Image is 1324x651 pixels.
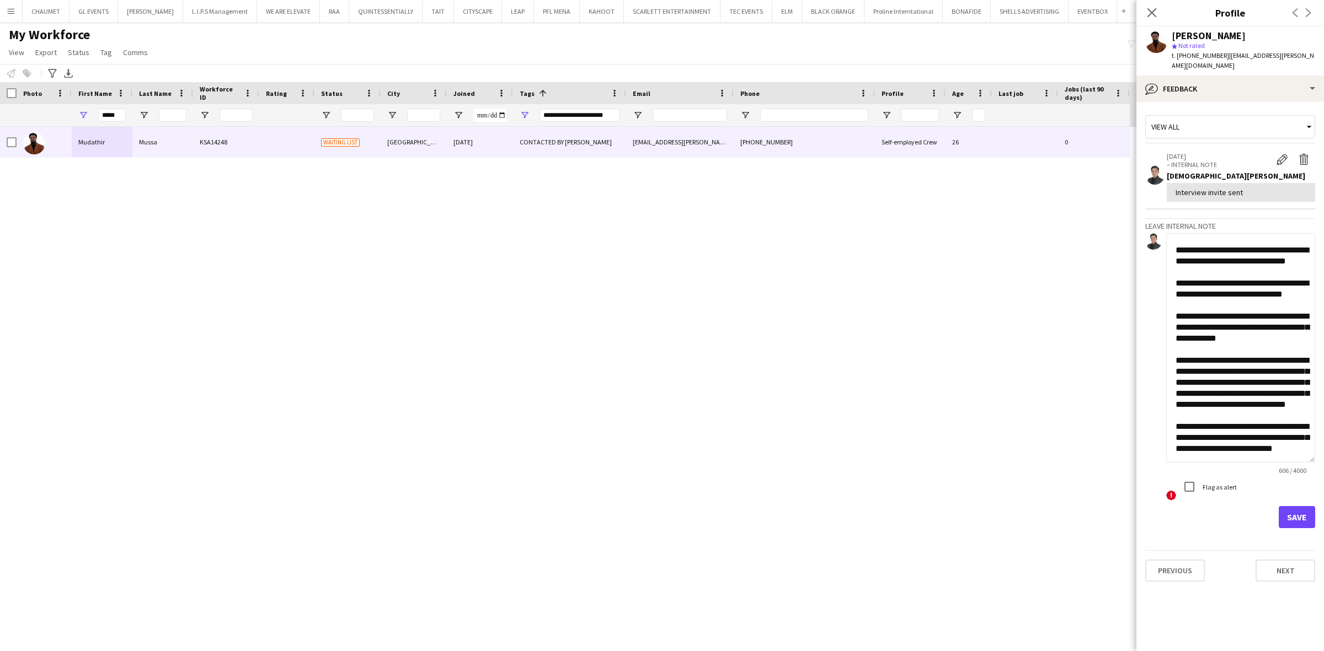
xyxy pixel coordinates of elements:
button: TEC EVENTS [720,1,772,22]
div: [PERSON_NAME] [1172,31,1246,41]
span: Tag [100,47,112,57]
button: EVENTBOX [1069,1,1117,22]
button: Open Filter Menu [882,110,891,120]
app-action-btn: Export XLSX [62,67,75,80]
span: | [EMAIL_ADDRESS][PERSON_NAME][DOMAIN_NAME] [1172,51,1314,69]
button: Previous [1145,559,1205,582]
span: My Workforce [9,26,90,43]
input: Last Name Filter Input [159,109,186,122]
button: KAHOOT [580,1,624,22]
div: Mudathir [72,127,132,157]
button: Open Filter Menu [453,110,463,120]
button: Open Filter Menu [520,110,530,120]
input: First Name Filter Input [98,109,126,122]
input: Status Filter Input [341,109,374,122]
div: Interview invite sent [1176,187,1306,197]
button: RAA [320,1,349,22]
div: KSA14248 [193,127,259,157]
button: Open Filter Menu [321,110,331,120]
p: – INTERNAL NOTE [1167,160,1271,169]
span: t. [PHONE_NUMBER] [1172,51,1229,60]
input: City Filter Input [407,109,440,122]
div: [DATE] [447,127,513,157]
span: Status [321,89,343,98]
button: Open Filter Menu [387,110,397,120]
span: Export [35,47,57,57]
div: CONTACTED BY [PERSON_NAME] [513,127,626,157]
button: Open Filter Menu [78,110,88,120]
span: ! [1166,491,1176,501]
span: Email [633,89,650,98]
app-action-btn: Advanced filters [46,67,59,80]
span: Jobs (last 90 days) [1065,85,1110,101]
button: Open Filter Menu [952,110,962,120]
input: Workforce ID Filter Input [220,109,253,122]
span: Comms [123,47,148,57]
input: Joined Filter Input [473,109,506,122]
span: Tags [520,89,535,98]
button: WE ARE ELEVATE [257,1,320,22]
button: Open Filter Menu [633,110,643,120]
button: CITYSCAPE [454,1,502,22]
button: Proline Interntational [864,1,943,22]
div: Feedback [1136,76,1324,102]
span: Last Name [139,89,172,98]
div: [EMAIL_ADDRESS][PERSON_NAME][DOMAIN_NAME] [626,127,734,157]
span: Age [952,89,964,98]
div: 0 [1058,127,1130,157]
a: Status [63,45,94,60]
a: Tag [96,45,116,60]
span: Profile [882,89,904,98]
label: Flag as alert [1200,483,1237,491]
span: Workforce ID [200,85,239,101]
button: SHELLS ADVERTISING [991,1,1069,22]
span: Not rated [1178,41,1205,50]
div: 26 [946,127,992,157]
span: Waiting list [321,138,360,147]
h3: Leave internal note [1145,221,1315,231]
span: View [9,47,24,57]
img: Mudathir Mussa [23,132,45,154]
button: Open Filter Menu [200,110,210,120]
h3: Profile [1136,6,1324,20]
span: Status [68,47,89,57]
div: Mussa [132,127,193,157]
div: Self-employed Crew [875,127,946,157]
input: Age Filter Input [972,109,985,122]
button: L.I.P.S Management [183,1,257,22]
button: SCARLETT ENTERTAINMENT [624,1,720,22]
span: Joined [453,89,475,98]
div: [GEOGRAPHIC_DATA] [381,127,447,157]
button: CHAUMET [23,1,70,22]
span: View all [1151,122,1179,132]
p: [DATE] [1167,152,1271,160]
button: BONAFIDE [943,1,991,22]
a: Export [31,45,61,60]
button: Next [1256,559,1315,582]
button: LEAP [502,1,534,22]
button: GL EVENTS [70,1,118,22]
input: Profile Filter Input [901,109,939,122]
button: Open Filter Menu [139,110,149,120]
button: Open Filter Menu [740,110,750,120]
span: Phone [740,89,760,98]
button: ELM [772,1,802,22]
button: [PERSON_NAME] [118,1,183,22]
button: PFL MENA [534,1,580,22]
a: View [4,45,29,60]
span: Last job [999,89,1023,98]
span: First Name [78,89,112,98]
a: Comms [119,45,152,60]
span: 606 / 4000 [1270,466,1315,475]
button: Save [1279,506,1315,528]
button: TAIT [423,1,454,22]
input: Email Filter Input [653,109,727,122]
span: Rating [266,89,287,98]
div: [PHONE_NUMBER] [734,127,875,157]
span: Photo [23,89,42,98]
div: [DEMOGRAPHIC_DATA][PERSON_NAME] [1167,171,1315,181]
span: City [387,89,400,98]
button: BLACK ORANGE [802,1,864,22]
input: Phone Filter Input [760,109,868,122]
button: QUINTESSENTIALLY [349,1,423,22]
